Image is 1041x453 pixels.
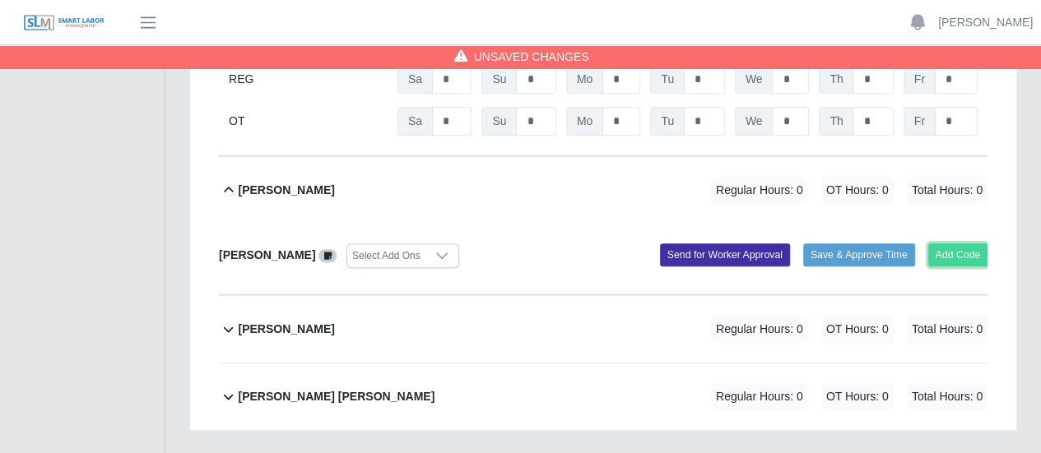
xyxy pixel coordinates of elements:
[238,388,435,405] b: [PERSON_NAME] [PERSON_NAME]
[219,296,988,363] button: [PERSON_NAME] Regular Hours: 0 OT Hours: 0 Total Hours: 0
[660,243,790,266] button: Send for Worker Approval
[219,248,315,261] b: [PERSON_NAME]
[318,248,337,261] a: View/Edit Notes
[907,383,988,410] span: Total Hours: 0
[238,321,334,338] b: [PERSON_NAME]
[821,383,894,410] span: OT Hours: 0
[821,316,894,343] span: OT Hours: 0
[711,383,808,410] span: Regular Hours: 0
[347,244,425,267] div: Select Add Ons
[907,177,988,204] span: Total Hours: 0
[397,65,433,94] span: Sa
[735,65,774,94] span: We
[904,107,936,136] span: Fr
[928,243,988,266] button: Add Code
[735,107,774,136] span: We
[819,65,853,94] span: Th
[821,177,894,204] span: OT Hours: 0
[481,65,517,94] span: Su
[238,182,334,199] b: [PERSON_NAME]
[711,177,808,204] span: Regular Hours: 0
[229,65,388,94] div: REG
[711,316,808,343] span: Regular Hours: 0
[229,107,388,136] div: OT
[219,157,988,224] button: [PERSON_NAME] Regular Hours: 0 OT Hours: 0 Total Hours: 0
[938,14,1033,31] a: [PERSON_NAME]
[650,65,685,94] span: Tu
[481,107,517,136] span: Su
[904,65,936,94] span: Fr
[23,14,105,32] img: SLM Logo
[566,107,603,136] span: Mo
[566,65,603,94] span: Mo
[650,107,685,136] span: Tu
[803,243,915,266] button: Save & Approve Time
[907,316,988,343] span: Total Hours: 0
[219,363,988,430] button: [PERSON_NAME] [PERSON_NAME] Regular Hours: 0 OT Hours: 0 Total Hours: 0
[474,49,589,65] span: Unsaved Changes
[397,107,433,136] span: Sa
[819,107,853,136] span: Th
